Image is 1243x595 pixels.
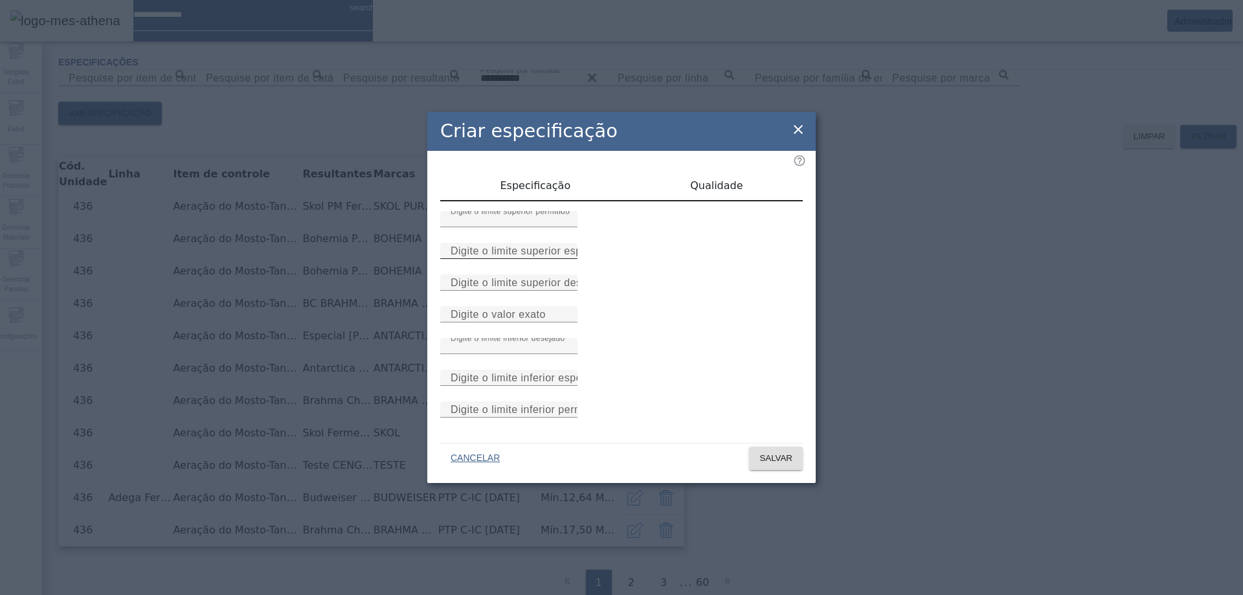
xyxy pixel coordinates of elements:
span: CANCELAR [451,452,500,465]
span: Especificação [500,181,570,191]
mat-label: Digite o limite inferior desejado [451,333,565,342]
mat-label: Digite o limite inferior especificado [451,372,620,383]
mat-label: Digite o limite superior permitido [451,207,570,215]
button: CANCELAR [440,447,510,470]
h2: Criar especificação [440,117,618,145]
mat-label: Digite o limite superior especificado [451,245,625,256]
mat-label: Digite o valor exato [451,309,546,320]
span: Qualidade [690,181,743,191]
span: SALVAR [759,452,792,465]
mat-label: Digite o limite superior desejado [451,277,609,288]
button: SALVAR [749,447,803,470]
mat-label: Digite o limite inferior permitido [451,404,604,415]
